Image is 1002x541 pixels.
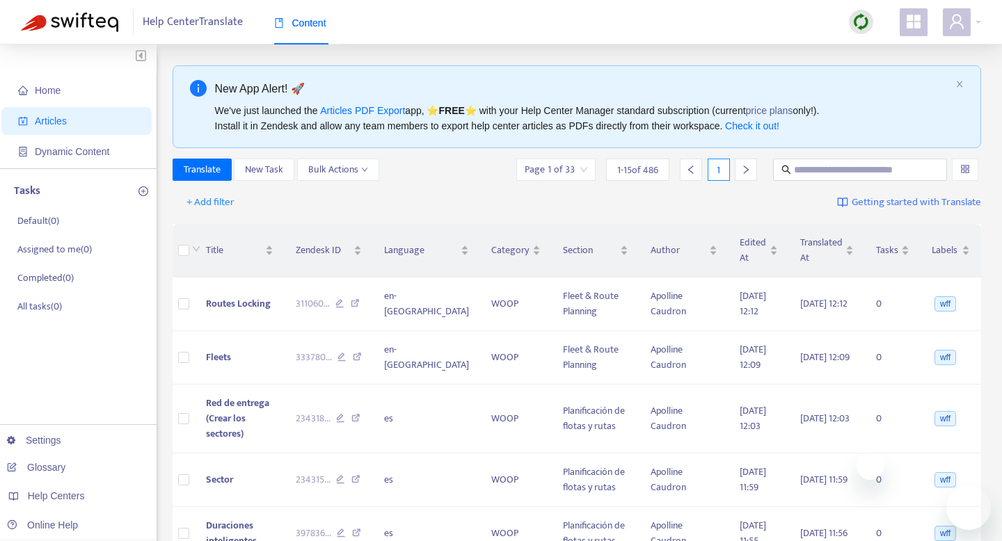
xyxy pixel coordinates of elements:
[384,243,458,258] span: Language
[17,242,92,257] p: Assigned to me ( 0 )
[206,349,231,365] span: Fleets
[7,462,65,473] a: Glossary
[935,350,956,365] span: wff
[206,395,269,442] span: Red de entrega (Crear los sectores)
[552,224,639,277] th: Section
[296,526,331,541] span: 397836 ...
[184,162,221,177] span: Translate
[800,525,848,541] span: [DATE] 11:56
[206,471,233,487] span: Sector
[800,410,850,426] span: [DATE] 12:03
[932,243,959,258] span: Labels
[617,163,658,177] span: 1 - 15 of 486
[215,80,951,97] div: New App Alert! 🚀
[740,403,766,434] span: [DATE] 12:03
[651,243,706,258] span: Author
[18,147,28,156] span: container
[639,385,729,453] td: Apolline Caudron
[639,224,729,277] th: Author
[308,162,368,177] span: Bulk Actions
[480,453,552,507] td: WOOP
[206,296,271,312] span: Routes Locking
[480,331,552,385] td: WOOP
[865,277,921,331] td: 0
[935,411,956,426] span: wff
[206,243,262,258] span: Title
[186,194,234,211] span: + Add filter
[639,277,729,331] td: Apolline Caudron
[28,490,85,501] span: Help Centers
[18,86,28,95] span: home
[800,471,848,487] span: [DATE] 11:59
[800,349,850,365] span: [DATE] 12:09
[17,270,74,285] p: Completed ( 0 )
[274,18,284,28] span: book
[296,243,351,258] span: Zendesk ID
[438,105,464,116] b: FREE
[143,9,243,35] span: Help Center Translate
[740,288,766,319] span: [DATE] 12:12
[563,243,617,258] span: Section
[955,80,964,88] span: close
[729,224,789,277] th: Edited At
[865,331,921,385] td: 0
[837,197,848,208] img: image-link
[865,224,921,277] th: Tasks
[552,453,639,507] td: Planificación de flotas y rutas
[480,277,552,331] td: WOOP
[955,80,964,89] button: close
[740,341,766,373] span: [DATE] 12:09
[234,159,294,181] button: New Task
[935,526,956,541] span: wff
[296,411,331,426] span: 234318 ...
[176,191,245,213] button: + Add filter
[190,80,207,97] span: info-circle
[725,120,779,131] a: Check it out!
[491,243,530,258] span: Category
[865,453,921,507] td: 0
[320,105,405,116] a: Articles PDF Export
[7,519,78,531] a: Online Help
[865,385,921,453] td: 0
[837,191,981,213] a: Getting started with Translate
[800,296,848,312] span: [DATE] 12:12
[905,13,922,30] span: appstore
[296,472,331,487] span: 234315 ...
[740,464,766,495] span: [DATE] 11:59
[14,183,40,200] p: Tasks
[7,435,61,446] a: Settings
[552,331,639,385] td: Fleet & Route Planning
[296,350,332,365] span: 333780 ...
[639,453,729,507] td: Apolline Caudron
[18,116,28,126] span: account-book
[948,13,965,30] span: user
[138,186,148,196] span: plus-circle
[789,224,865,277] th: Translated At
[639,331,729,385] td: Apolline Caudron
[946,485,991,530] iframe: Bouton de lancement de la fenêtre de messagerie
[35,85,61,96] span: Home
[245,162,283,177] span: New Task
[297,159,379,181] button: Bulk Actionsdown
[373,331,480,385] td: en-[GEOGRAPHIC_DATA]
[35,115,67,127] span: Articles
[17,213,59,228] p: Default ( 0 )
[21,13,118,32] img: Swifteq
[215,103,951,134] div: We've just launched the app, ⭐ ⭐️ with your Help Center Manager standard subscription (current on...
[480,385,552,453] td: WOOP
[746,105,793,116] a: price plans
[857,452,884,480] iframe: Fermer le message
[708,159,730,181] div: 1
[740,235,767,266] span: Edited At
[781,165,791,175] span: search
[296,296,330,312] span: 311060 ...
[686,165,696,175] span: left
[800,235,843,266] span: Translated At
[173,159,232,181] button: Translate
[373,385,480,453] td: es
[373,277,480,331] td: en-[GEOGRAPHIC_DATA]
[274,17,326,29] span: Content
[373,453,480,507] td: es
[921,224,981,277] th: Labels
[876,243,898,258] span: Tasks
